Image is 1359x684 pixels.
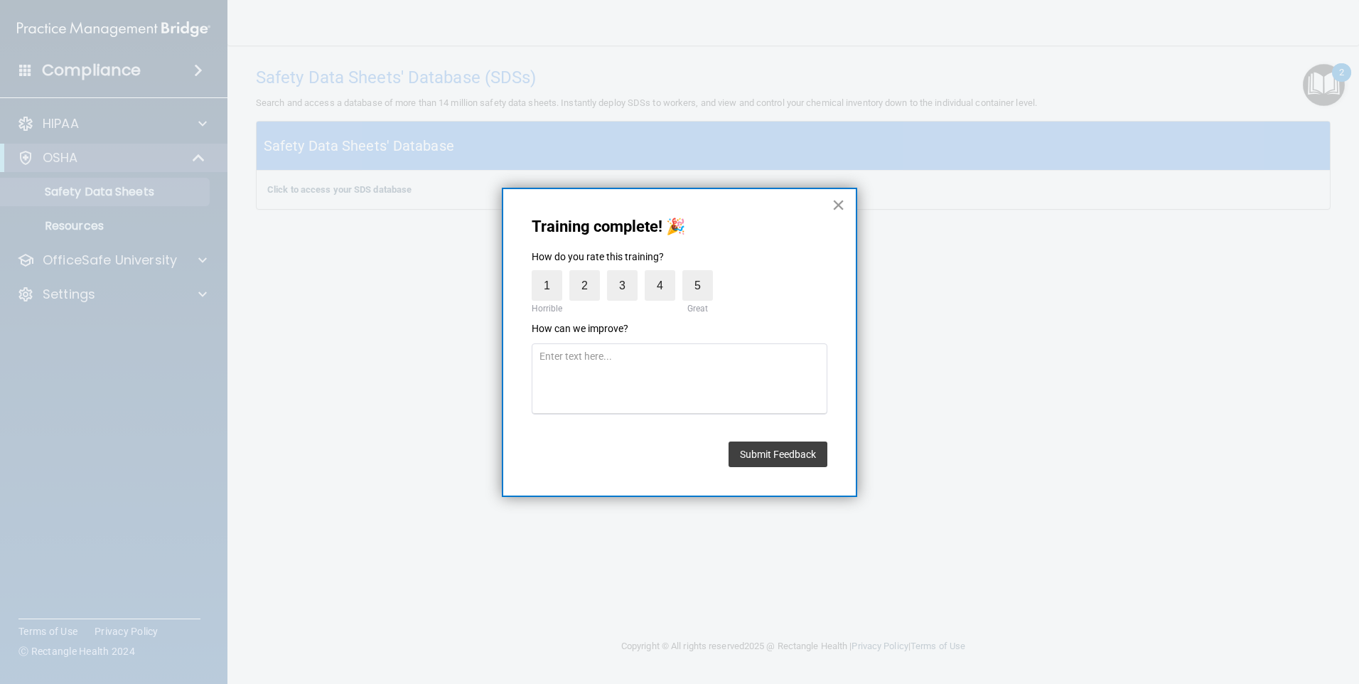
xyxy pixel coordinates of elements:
label: 2 [569,270,600,301]
label: 1 [532,270,562,301]
label: 4 [645,270,675,301]
label: 3 [607,270,638,301]
iframe: Drift Widget Chat Controller [1113,583,1342,640]
div: Horrible [528,301,566,316]
button: Submit Feedback [729,442,827,467]
label: 5 [682,270,713,301]
button: Close [832,193,845,216]
div: Great [682,301,713,316]
p: How do you rate this training? [532,250,827,264]
p: Training complete! 🎉 [532,218,827,236]
p: How can we improve? [532,322,827,336]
